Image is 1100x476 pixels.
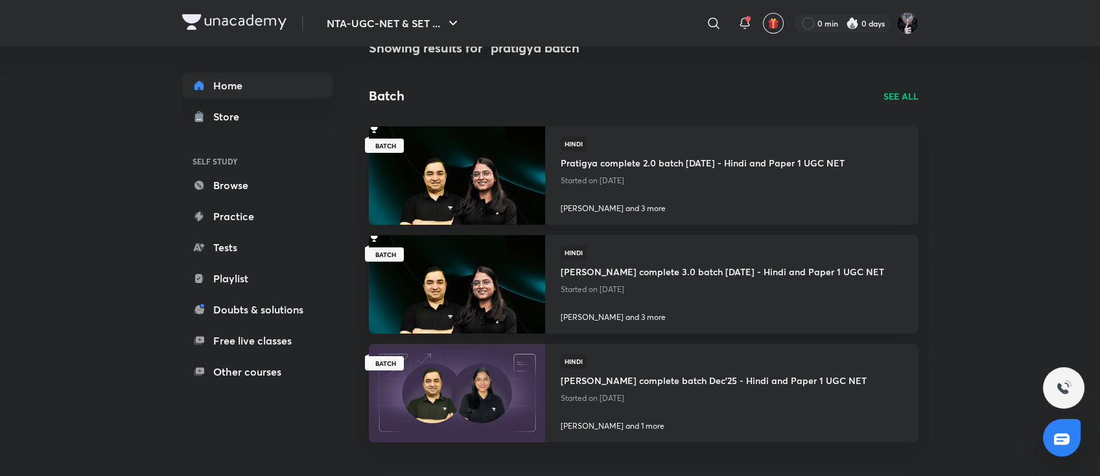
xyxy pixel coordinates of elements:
[561,281,884,298] p: Started on [DATE]
[182,203,333,229] a: Practice
[182,14,287,33] a: Company Logo
[369,235,545,334] a: ThumbnailBATCH
[182,172,333,198] a: Browse
[182,150,333,172] h6: SELF STUDY
[375,251,396,258] span: BATCH
[767,17,779,29] img: avatar
[561,354,587,368] span: Hindi
[561,390,867,407] p: Started on [DATE]
[561,420,867,432] p: [PERSON_NAME] and 1 more
[182,14,287,30] img: Company Logo
[884,89,919,103] a: SEE ALL
[182,266,333,291] a: Playlist
[369,86,404,106] h2: Batch
[561,151,845,172] a: Pratigya complete 2.0 batch [DATE] - Hindi and Paper 1 UGC NET
[182,104,333,130] a: Store
[763,13,784,34] button: avatar
[369,38,919,58] h4: Showing results for "pratigya batch"
[369,126,545,225] a: ThumbnailBATCH
[375,360,396,367] span: BATCH
[367,234,546,334] img: Thumbnail
[367,125,546,225] img: Thumbnail
[182,359,333,385] a: Other courses
[369,344,545,442] a: ThumbnailBATCH
[182,297,333,323] a: Doubts & solutions
[561,368,867,390] a: [PERSON_NAME] complete batch Dec'25 - Hindi and Paper 1 UGC NET
[319,10,469,36] button: NTA-UGC-NET & SET ...
[561,245,587,260] span: Hindi
[182,73,333,98] a: Home
[561,172,845,189] p: Started on [DATE]
[367,343,546,443] img: Thumbnail
[1056,380,1071,396] img: ttu
[182,328,333,354] a: Free live classes
[846,17,859,30] img: streak
[375,142,396,149] span: BATCH
[182,234,333,260] a: Tests
[561,137,587,151] span: Hindi
[561,260,884,281] a: [PERSON_NAME] complete 3.0 batch [DATE] - Hindi and Paper 1 UGC NET
[896,12,919,34] img: anirban dey
[213,109,247,124] div: Store
[561,203,845,214] p: [PERSON_NAME] and 3 more
[561,312,884,323] p: [PERSON_NAME] and 3 more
